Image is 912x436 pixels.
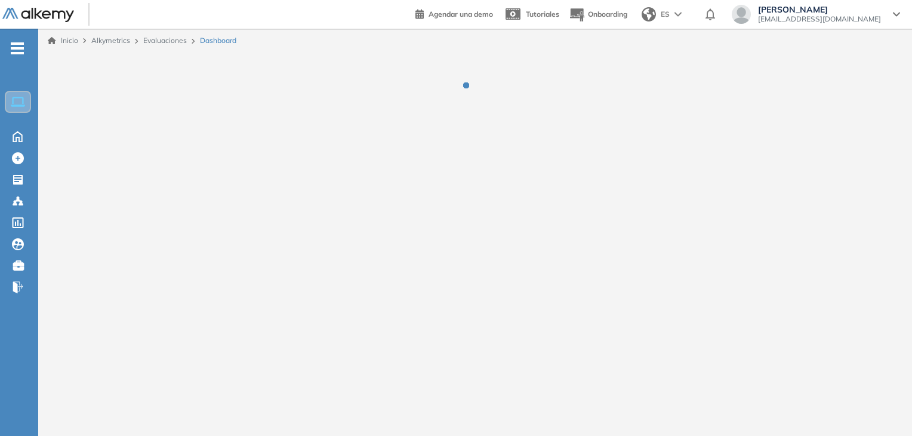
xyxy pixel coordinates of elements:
span: [EMAIL_ADDRESS][DOMAIN_NAME] [758,14,881,24]
span: Dashboard [200,35,236,46]
img: arrow [674,12,682,17]
span: Onboarding [588,10,627,19]
i: - [11,47,24,50]
img: Logo [2,8,74,23]
a: Inicio [48,35,78,46]
span: Agendar una demo [429,10,493,19]
a: Agendar una demo [415,6,493,20]
a: Evaluaciones [143,36,187,45]
span: ES [661,9,670,20]
img: world [642,7,656,22]
span: [PERSON_NAME] [758,5,881,14]
span: Alkymetrics [91,36,130,45]
button: Onboarding [569,2,627,27]
span: Tutoriales [526,10,559,19]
